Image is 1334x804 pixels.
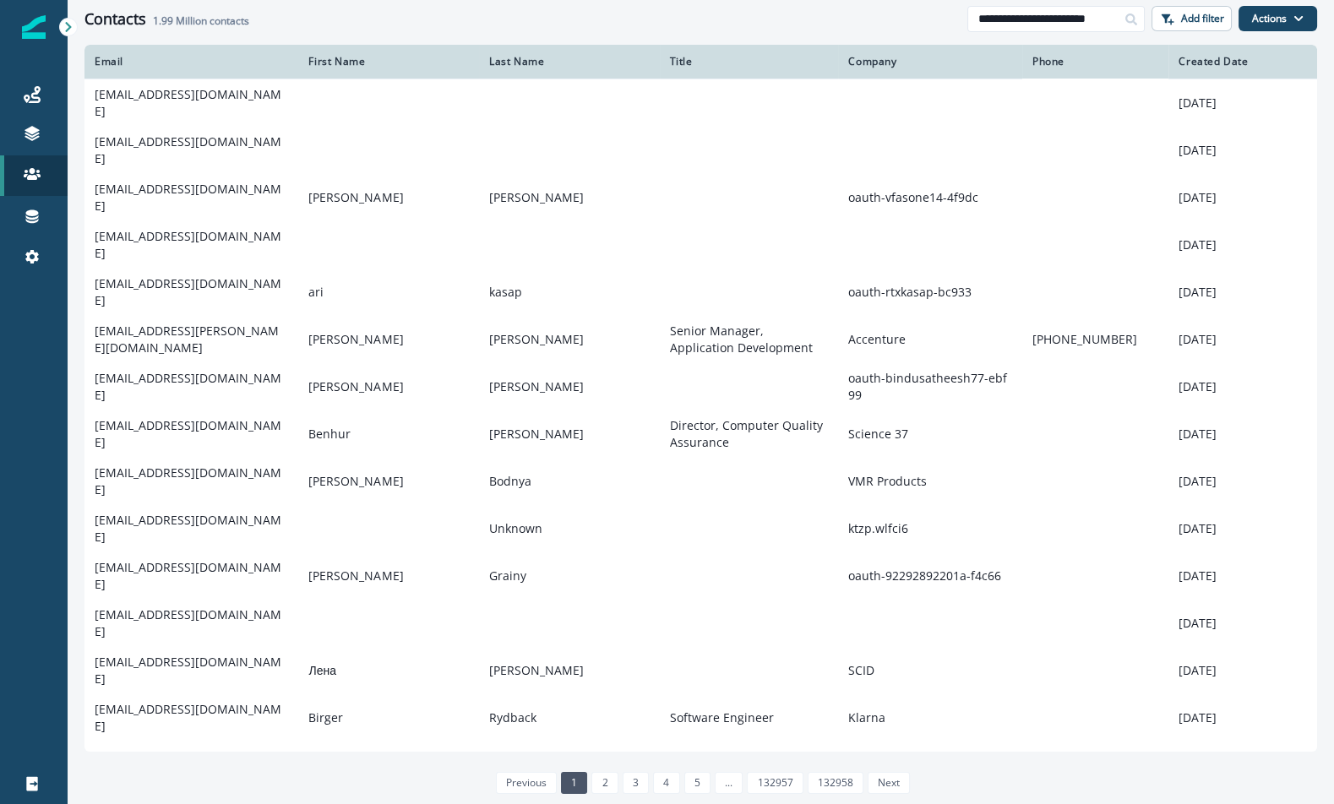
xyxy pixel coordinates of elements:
[298,647,479,694] td: Лена
[479,694,660,742] td: Rydback
[95,55,288,68] div: Email
[298,694,479,742] td: Birger
[838,363,1022,410] td: oauth-bindusatheesh77-ebf99
[653,772,679,794] a: Page 4
[715,772,743,794] a: Jump forward
[153,14,207,28] span: 1.99 Million
[84,174,298,221] td: [EMAIL_ADDRESS][DOMAIN_NAME]
[479,269,660,316] td: kasap
[848,55,1012,68] div: Company
[479,505,660,552] td: Unknown
[1179,662,1307,679] p: [DATE]
[479,647,660,694] td: [PERSON_NAME]
[298,552,479,600] td: [PERSON_NAME]
[479,363,660,410] td: [PERSON_NAME]
[838,410,1022,458] td: Science 37
[479,410,660,458] td: [PERSON_NAME]
[84,647,1317,694] a: [EMAIL_ADDRESS][DOMAIN_NAME]Лена[PERSON_NAME]SCID[DATE]
[84,742,298,789] td: [EMAIL_ADDRESS][DOMAIN_NAME]
[84,316,1317,363] a: [EMAIL_ADDRESS][PERSON_NAME][DOMAIN_NAME][PERSON_NAME][PERSON_NAME]Senior Manager, Application De...
[479,552,660,600] td: Grainy
[84,127,1317,174] a: [EMAIL_ADDRESS][DOMAIN_NAME][DATE]
[298,269,479,316] td: ari
[1179,95,1307,111] p: [DATE]
[623,772,649,794] a: Page 3
[84,647,298,694] td: [EMAIL_ADDRESS][DOMAIN_NAME]
[84,458,1317,505] a: [EMAIL_ADDRESS][DOMAIN_NAME][PERSON_NAME]BodnyaVMR Products[DATE]
[489,55,650,68] div: Last Name
[868,772,910,794] a: Next page
[1032,55,1158,68] div: Phone
[84,79,298,127] td: [EMAIL_ADDRESS][DOMAIN_NAME]
[1239,6,1317,31] button: Actions
[838,269,1022,316] td: oauth-rtxkasap-bc933
[838,647,1022,694] td: SCID
[838,505,1022,552] td: ktzp.wlfci6
[84,410,298,458] td: [EMAIL_ADDRESS][DOMAIN_NAME]
[84,269,298,316] td: [EMAIL_ADDRESS][DOMAIN_NAME]
[298,316,479,363] td: [PERSON_NAME]
[1179,615,1307,632] p: [DATE]
[670,323,829,356] p: Senior Manager, Application Development
[298,363,479,410] td: [PERSON_NAME]
[479,742,660,789] td: Mor
[747,772,803,794] a: Page 132957
[84,127,298,174] td: [EMAIL_ADDRESS][DOMAIN_NAME]
[1179,568,1307,584] p: [DATE]
[298,458,479,505] td: [PERSON_NAME]
[22,15,46,39] img: Inflection
[1179,426,1307,443] p: [DATE]
[1179,189,1307,206] p: [DATE]
[670,55,829,68] div: Title
[479,316,660,363] td: [PERSON_NAME]
[561,772,587,794] a: Page 1 is your current page
[1179,473,1307,490] p: [DATE]
[84,505,1317,552] a: [EMAIL_ADDRESS][DOMAIN_NAME]Unknownktzp.wlfci6[DATE]
[153,15,249,27] h2: contacts
[1179,378,1307,395] p: [DATE]
[308,55,469,68] div: First Name
[1179,55,1307,68] div: Created Date
[670,417,829,451] p: Director, Computer Quality Assurance
[298,410,479,458] td: Benhur
[1022,316,1168,363] td: [PHONE_NUMBER]
[84,174,1317,221] a: [EMAIL_ADDRESS][DOMAIN_NAME][PERSON_NAME][PERSON_NAME]oauth-vfasone14-4f9dc[DATE]
[591,772,618,794] a: Page 2
[838,316,1022,363] td: Accenture
[298,742,479,789] td: [PERSON_NAME]
[1179,709,1307,726] p: [DATE]
[84,600,298,647] td: [EMAIL_ADDRESS][DOMAIN_NAME]
[84,316,298,363] td: [EMAIL_ADDRESS][PERSON_NAME][DOMAIN_NAME]
[838,552,1022,600] td: oauth-92292892201a-f4c66
[84,458,298,505] td: [EMAIL_ADDRESS][DOMAIN_NAME]
[1179,236,1307,253] p: [DATE]
[838,694,1022,742] td: Klarna
[84,552,1317,600] a: [EMAIL_ADDRESS][DOMAIN_NAME][PERSON_NAME]Grainyoauth-92292892201a-f4c66[DATE]
[298,174,479,221] td: [PERSON_NAME]
[1179,331,1307,348] p: [DATE]
[1179,520,1307,537] p: [DATE]
[479,458,660,505] td: Bodnya
[492,772,911,794] ul: Pagination
[670,709,829,726] p: Software Engineer
[84,221,1317,269] a: [EMAIL_ADDRESS][DOMAIN_NAME][DATE]
[84,79,1317,127] a: [EMAIL_ADDRESS][DOMAIN_NAME][DATE]
[1179,142,1307,159] p: [DATE]
[479,174,660,221] td: [PERSON_NAME]
[1181,13,1224,24] p: Add filter
[84,221,298,269] td: [EMAIL_ADDRESS][DOMAIN_NAME]
[838,458,1022,505] td: VMR Products
[84,363,298,410] td: [EMAIL_ADDRESS][DOMAIN_NAME]
[838,742,1022,789] td: oauth-morjoe97-86443
[684,772,711,794] a: Page 5
[838,174,1022,221] td: oauth-vfasone14-4f9dc
[84,269,1317,316] a: [EMAIL_ADDRESS][DOMAIN_NAME]arikasapoauth-rtxkasap-bc933[DATE]
[84,742,1317,789] a: [EMAIL_ADDRESS][DOMAIN_NAME][PERSON_NAME]Moroauth-morjoe97-86443[DATE]
[808,772,863,794] a: Page 132958
[84,600,1317,647] a: [EMAIL_ADDRESS][DOMAIN_NAME][DATE]
[84,363,1317,410] a: [EMAIL_ADDRESS][DOMAIN_NAME][PERSON_NAME][PERSON_NAME]oauth-bindusatheesh77-ebf99[DATE]
[84,552,298,600] td: [EMAIL_ADDRESS][DOMAIN_NAME]
[84,10,146,29] h1: Contacts
[84,505,298,552] td: [EMAIL_ADDRESS][DOMAIN_NAME]
[84,410,1317,458] a: [EMAIL_ADDRESS][DOMAIN_NAME]Benhur[PERSON_NAME]Director, Computer Quality AssuranceScience 37[DATE]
